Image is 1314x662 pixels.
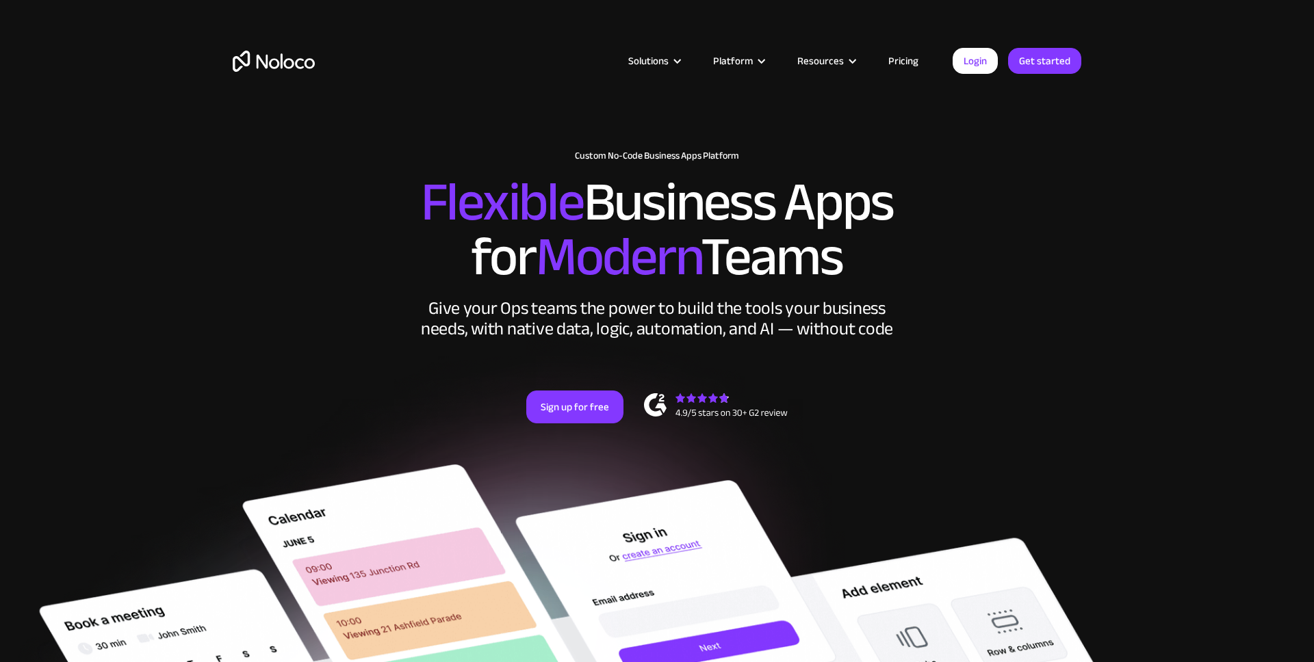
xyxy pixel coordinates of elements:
span: Flexible [421,151,584,253]
a: Pricing [871,52,936,70]
h1: Custom No-Code Business Apps Platform [233,150,1081,161]
div: Platform [696,52,780,70]
a: Sign up for free [526,390,623,423]
div: Solutions [628,52,669,70]
h2: Business Apps for Teams [233,175,1081,284]
a: Login [953,48,998,74]
a: home [233,51,315,72]
div: Platform [713,52,753,70]
div: Solutions [611,52,696,70]
div: Give your Ops teams the power to build the tools your business needs, with native data, logic, au... [417,298,897,339]
div: Resources [797,52,844,70]
div: Resources [780,52,871,70]
span: Modern [536,206,701,308]
a: Get started [1008,48,1081,74]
